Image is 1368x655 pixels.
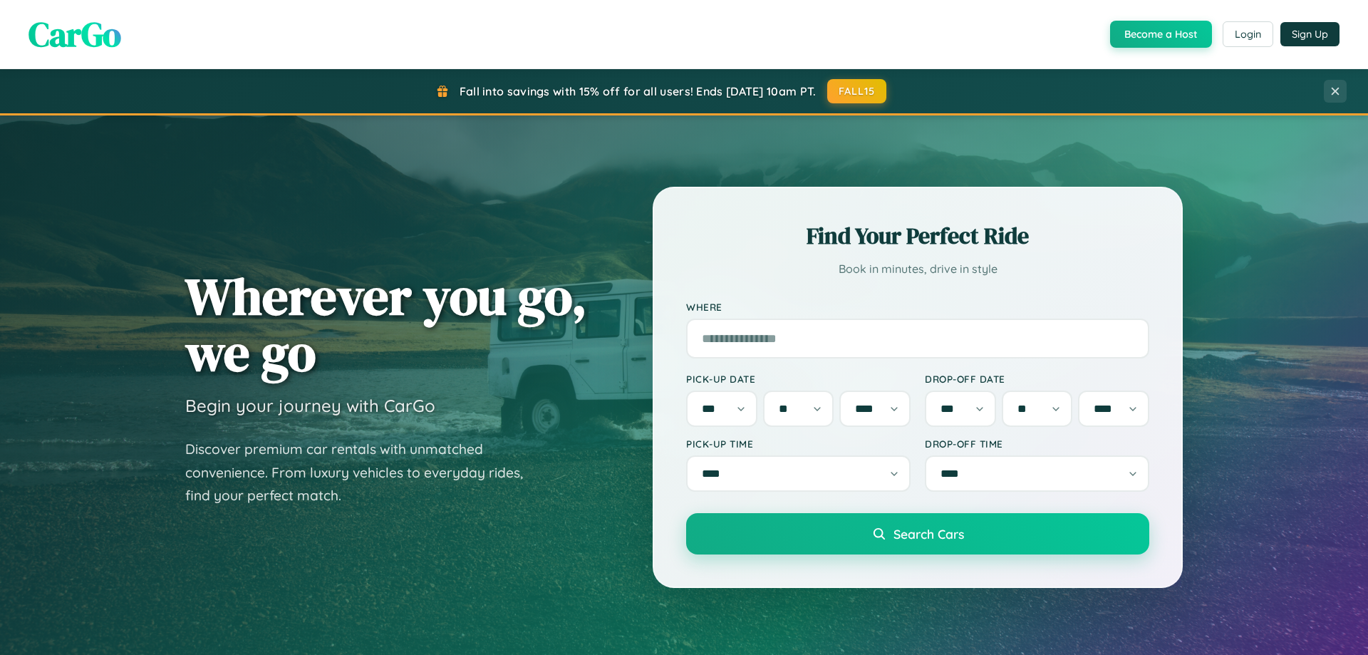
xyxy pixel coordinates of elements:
span: Search Cars [893,526,964,542]
span: Fall into savings with 15% off for all users! Ends [DATE] 10am PT. [460,84,817,98]
h3: Begin your journey with CarGo [185,395,435,416]
h2: Find Your Perfect Ride [686,220,1149,252]
button: Become a Host [1110,21,1212,48]
button: FALL15 [827,79,887,103]
p: Discover premium car rentals with unmatched convenience. From luxury vehicles to everyday rides, ... [185,438,541,507]
p: Book in minutes, drive in style [686,259,1149,279]
span: CarGo [28,11,121,58]
button: Sign Up [1280,22,1339,46]
label: Drop-off Date [925,373,1149,385]
label: Drop-off Time [925,438,1149,450]
label: Where [686,301,1149,313]
label: Pick-up Time [686,438,911,450]
label: Pick-up Date [686,373,911,385]
button: Login [1223,21,1273,47]
button: Search Cars [686,513,1149,555]
h1: Wherever you go, we go [185,268,587,381]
